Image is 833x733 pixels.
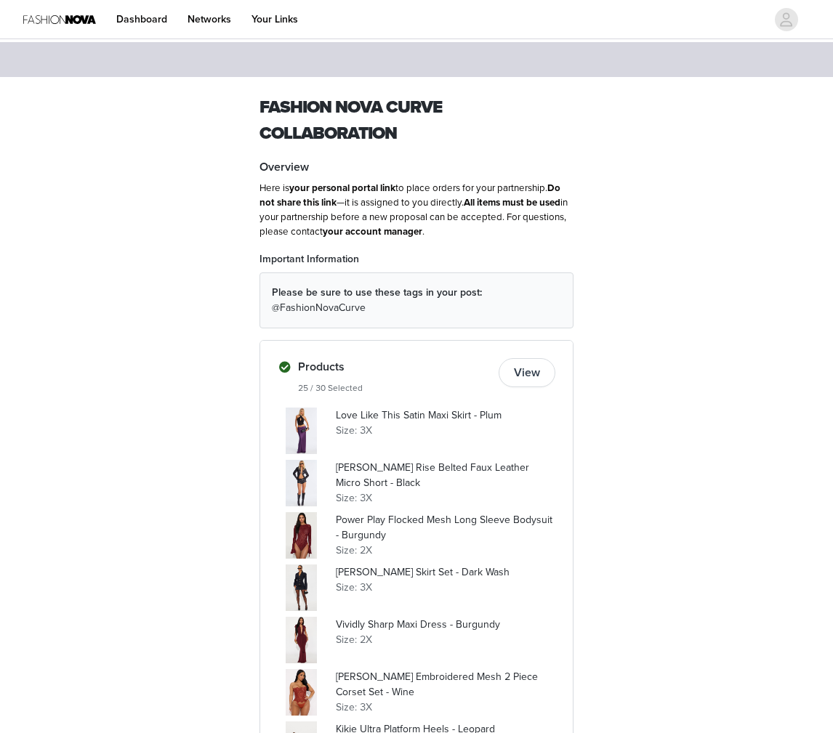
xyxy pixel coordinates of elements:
[336,543,555,558] p: Size: 2X
[336,580,555,595] p: Size: 3X
[298,358,493,376] h4: Products
[272,301,366,314] span: @FashionNovaCurve
[336,460,555,490] p: [PERSON_NAME] Rise Belted Faux Leather Micro Short - Black
[499,358,555,387] button: View
[243,3,307,36] a: Your Links
[336,700,555,715] p: Size: 3X
[336,564,555,580] p: [PERSON_NAME] Skirt Set - Dark Wash
[259,182,560,208] strong: Do not share this link
[336,408,555,423] p: Love Like This Satin Maxi Skirt - Plum
[259,94,574,147] h1: Fashion Nova Curve Collaboration
[336,423,555,438] p: Size: 3X
[259,251,574,267] p: Important Information
[298,381,493,394] h5: 25 / 30 Selected
[336,490,555,506] p: Size: 3X
[336,669,555,700] p: [PERSON_NAME] Embroidered Mesh 2 Piece Corset Set - Wine
[272,286,482,299] span: Please be sure to use these tags in your post:
[259,182,568,238] span: Here is to place orders for your partnership. —it is assigned to you directly. in your partnershi...
[464,197,560,208] strong: All items must be used
[259,158,574,176] h4: Overview
[499,368,555,379] a: View
[779,8,793,31] div: avatar
[179,3,240,36] a: Networks
[23,3,96,36] img: Fashion Nova Logo
[289,182,395,194] strong: your personal portal link
[108,3,176,36] a: Dashboard
[336,632,555,647] p: Size: 2X
[323,226,422,238] strong: your account manager
[336,512,555,543] p: Power Play Flocked Mesh Long Sleeve Bodysuit - Burgundy
[336,617,555,632] p: Vividly Sharp Maxi Dress - Burgundy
